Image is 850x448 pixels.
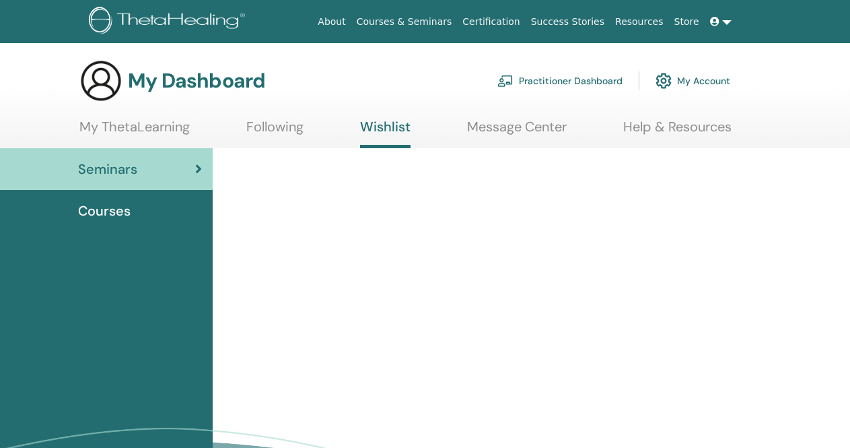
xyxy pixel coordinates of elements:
[497,66,623,96] a: Practitioner Dashboard
[89,7,250,37] img: logo.png
[78,201,131,221] span: Courses
[351,9,458,34] a: Courses & Seminars
[78,159,137,179] span: Seminars
[360,119,411,148] a: Wishlist
[457,9,525,34] a: Certification
[623,119,732,145] a: Help & Resources
[526,9,610,34] a: Success Stories
[669,9,705,34] a: Store
[312,9,351,34] a: About
[656,69,672,92] img: cog.svg
[467,119,567,145] a: Message Center
[128,69,265,93] h3: My Dashboard
[79,59,122,102] img: generic-user-icon.jpg
[79,119,190,145] a: My ThetaLearning
[610,9,669,34] a: Resources
[656,66,730,96] a: My Account
[497,75,513,87] img: chalkboard-teacher.svg
[246,119,304,145] a: Following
